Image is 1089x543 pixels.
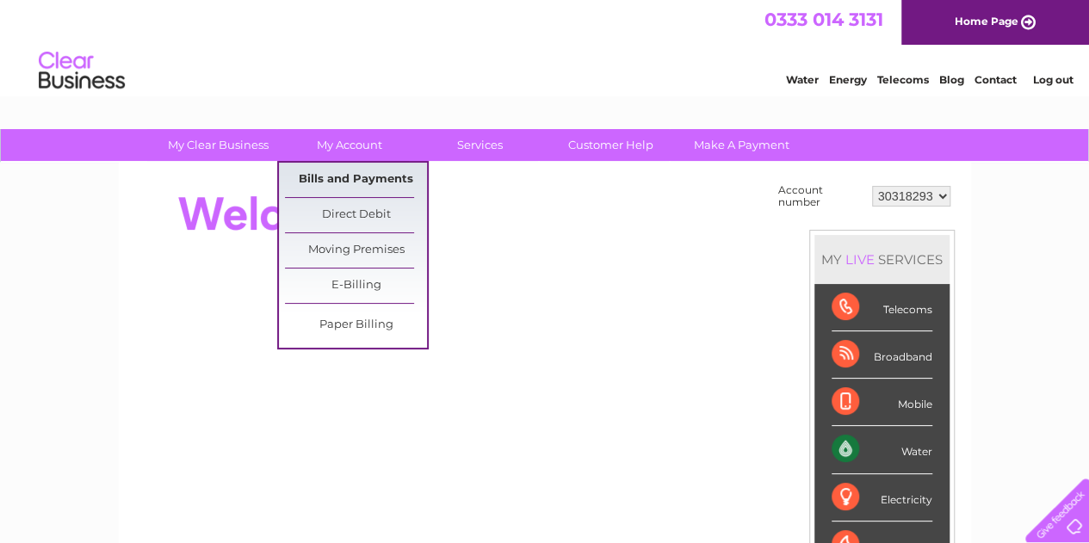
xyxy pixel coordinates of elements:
[671,129,813,161] a: Make A Payment
[285,308,427,342] a: Paper Billing
[832,284,932,331] div: Telecoms
[786,73,819,86] a: Water
[832,426,932,473] div: Water
[832,379,932,426] div: Mobile
[1032,73,1073,86] a: Log out
[975,73,1017,86] a: Contact
[285,163,427,197] a: Bills and Payments
[877,73,929,86] a: Telecoms
[764,9,883,30] a: 0333 014 3131
[540,129,682,161] a: Customer Help
[829,73,867,86] a: Energy
[285,233,427,268] a: Moving Premises
[814,235,950,284] div: MY SERVICES
[278,129,420,161] a: My Account
[842,251,878,268] div: LIVE
[409,129,551,161] a: Services
[832,474,932,521] div: Electricity
[774,180,868,213] td: Account number
[285,268,427,303] a: E-Billing
[285,198,427,232] a: Direct Debit
[832,331,932,379] div: Broadband
[139,9,952,83] div: Clear Business is a trading name of Verastar Limited (registered in [GEOGRAPHIC_DATA] No. 3667643...
[38,45,126,97] img: logo.png
[147,129,289,161] a: My Clear Business
[939,73,964,86] a: Blog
